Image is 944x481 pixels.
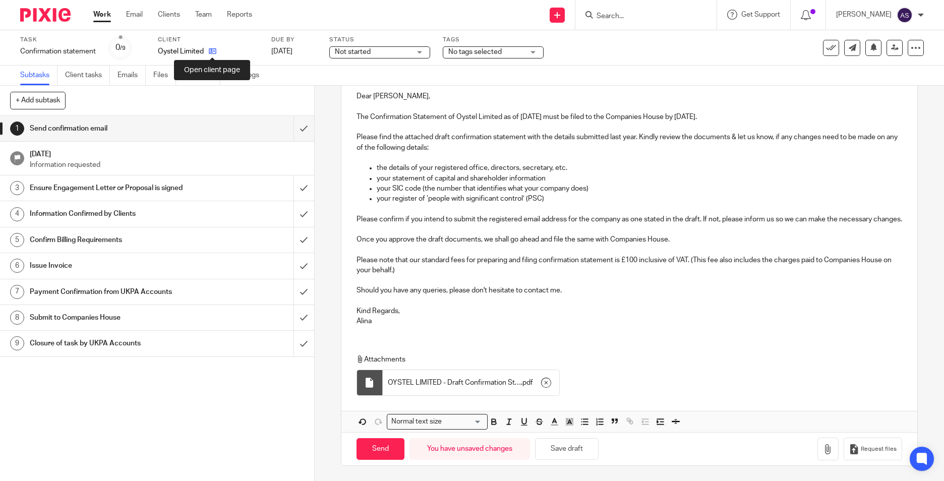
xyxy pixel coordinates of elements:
div: 8 [10,311,24,325]
div: 5 [10,233,24,247]
h1: Issue Invoice [30,258,199,273]
p: your statement of capital and shareholder information [377,173,902,184]
p: your register of ‘people with significant control’ (PSC) [377,194,902,204]
div: Confirmation statement [20,46,96,56]
div: 9 [10,336,24,350]
div: 7 [10,285,24,299]
h1: Send confirmation email [30,121,199,136]
p: Should you have any queries, please don't hesitate to contact me. [357,285,902,295]
label: Client [158,36,259,44]
a: Notes (0) [184,66,220,85]
h1: Submit to Companies House [30,310,199,325]
a: Reports [227,10,252,20]
h1: Information Confirmed by Clients [30,206,199,221]
p: Kind Regards, [357,306,902,316]
div: 1 [10,122,24,136]
p: Please confirm if you intend to submit the registered email address for the company as one stated... [357,214,902,224]
h1: Confirm Billing Requirements [30,232,199,248]
label: Tags [443,36,544,44]
label: Status [329,36,430,44]
div: 4 [10,207,24,221]
p: Oystel Limited [158,46,204,56]
a: Clients [158,10,180,20]
img: svg%3E [897,7,913,23]
p: Alina [357,316,902,326]
img: Pixie [20,8,71,22]
span: No tags selected [448,48,502,55]
p: Please find the attached draft confirmation statement with the details submitted last year. Kindl... [357,132,902,153]
p: Dear [PERSON_NAME], [357,91,902,101]
p: your SIC code (the number that identifies what your company does) [377,184,902,194]
div: You have unsaved changes [409,438,530,460]
div: 6 [10,259,24,273]
p: [PERSON_NAME] [836,10,892,20]
button: + Add subtask [10,92,66,109]
p: Please note that our standard fees for preparing and filing confirmation statement is £100 inclus... [357,255,902,276]
span: Request files [861,445,897,453]
span: Not started [335,48,371,55]
h1: [DATE] [30,147,304,159]
h1: Payment Confirmation from UKPA Accounts [30,284,199,299]
input: Search for option [445,416,482,427]
input: Send [357,438,404,460]
h1: Closure of task by UKPA Accounts [30,336,199,351]
a: Files [153,66,176,85]
div: Search for option [387,414,488,430]
span: Normal text size [389,416,444,427]
a: Work [93,10,111,20]
h1: Ensure Engagement Letter or Proposal is signed [30,181,199,196]
p: the details of your registered office, directors, secretary, etc. [377,163,902,173]
span: OYSTEL LIMITED - Draft Confirmation Statement details made up to [DATE] [388,378,521,388]
small: /9 [120,45,126,51]
a: Client tasks [65,66,110,85]
p: Once you approve the draft documents, we shall go ahead and file the same with Companies House. [357,234,902,245]
label: Due by [271,36,317,44]
div: 3 [10,181,24,195]
span: [DATE] [271,48,292,55]
button: Save draft [535,438,599,460]
a: Emails [117,66,146,85]
a: Email [126,10,143,20]
a: Audit logs [228,66,267,85]
input: Search [596,12,686,21]
p: Information requested [30,160,304,170]
span: pdf [522,378,533,388]
p: Attachments [357,354,884,365]
span: Get Support [741,11,780,18]
p: The Confirmation Statement of Oystel Limited as of [DATE] must be filed to the Companies House by... [357,112,902,122]
div: . [383,370,559,395]
label: Task [20,36,96,44]
a: Team [195,10,212,20]
div: 0 [115,42,126,53]
button: Request files [844,438,902,460]
a: Subtasks [20,66,57,85]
